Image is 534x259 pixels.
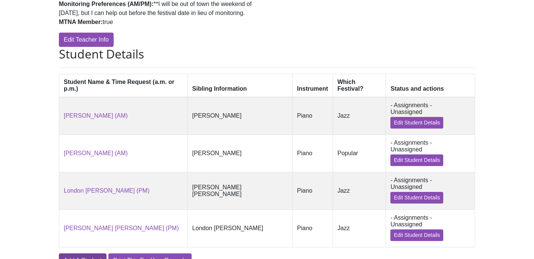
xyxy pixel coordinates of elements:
td: Jazz [333,97,386,135]
a: Edit Student Details [390,192,443,204]
a: [PERSON_NAME] [PERSON_NAME] (PM) [64,225,179,231]
td: Piano [292,135,333,172]
a: Edit Student Details [390,154,443,166]
td: Piano [292,172,333,210]
td: - Assignments - Unassigned [386,135,475,172]
a: Edit Teacher Info [59,33,114,47]
td: - Assignments - Unassigned [386,97,475,135]
td: [PERSON_NAME] [187,135,292,172]
strong: MTNA Member: [59,19,103,25]
a: Edit Student Details [390,229,443,241]
td: - Assignments - Unassigned [386,210,475,247]
td: Piano [292,210,333,247]
a: [PERSON_NAME] (AM) [64,112,128,119]
td: London [PERSON_NAME] [187,210,292,247]
li: true [59,18,261,27]
td: Jazz [333,210,386,247]
td: Jazz [333,172,386,210]
td: Piano [292,97,333,135]
td: - Assignments - Unassigned [386,172,475,210]
strong: Monitoring Preferences (AM/PM): [59,1,153,7]
a: Edit Student Details [390,117,443,129]
a: London [PERSON_NAME] (PM) [64,187,150,194]
a: [PERSON_NAME] (AM) [64,150,128,156]
td: [PERSON_NAME] [PERSON_NAME] [187,172,292,210]
th: Status and actions [386,74,475,97]
th: Student Name & Time Request (a.m. or p.m.) [59,74,188,97]
th: Which Festival? [333,74,386,97]
td: Popular [333,135,386,172]
th: Instrument [292,74,333,97]
h2: Student Details [59,47,475,61]
th: Sibling Information [187,74,292,97]
td: [PERSON_NAME] [187,97,292,135]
